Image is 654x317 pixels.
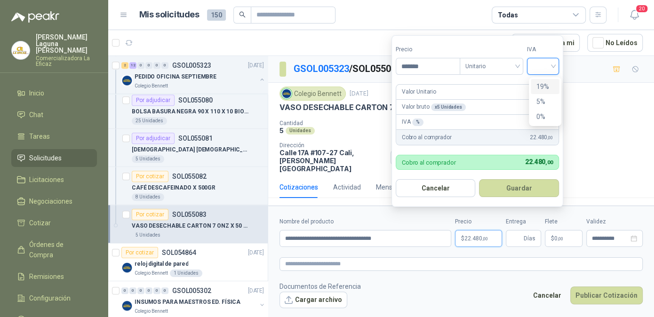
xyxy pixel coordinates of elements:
[396,179,476,197] button: Cancelar
[586,217,643,226] label: Validez
[11,289,97,307] a: Configuración
[132,209,168,220] div: Por cotizar
[132,133,175,144] div: Por adjudicar
[248,248,264,257] p: [DATE]
[402,103,466,111] p: Valor bruto
[431,103,466,111] div: x 5 Unidades
[545,230,582,247] p: $ 0,00
[145,62,152,69] div: 0
[11,127,97,145] a: Tareas
[402,133,451,142] p: Cobro al comprador
[333,182,361,192] div: Actividad
[121,62,128,69] div: 2
[536,81,554,92] div: 19%
[121,247,158,258] div: Por cotizar
[626,7,643,24] button: 20
[132,231,164,239] div: 5 Unidades
[11,11,59,23] img: Logo peakr
[465,59,518,73] span: Unitario
[135,269,168,277] p: Colegio Bennett
[482,236,488,241] span: ,00
[455,217,502,226] label: Precio
[153,287,160,294] div: 0
[172,173,207,180] p: SOL055082
[531,109,559,124] div: 0%
[12,41,30,59] img: Company Logo
[279,127,284,135] p: 5
[139,8,199,22] h1: Mis solicitudes
[11,192,97,210] a: Negociaciones
[29,218,51,228] span: Cotizar
[132,117,167,125] div: 25 Unidades
[132,155,164,163] div: 5 Unidades
[108,129,268,167] a: Por adjudicarSOL055081[DEMOGRAPHIC_DATA] [DEMOGRAPHIC_DATA] [PERSON_NAME]5 Unidades
[121,75,133,86] img: Company Logo
[135,260,188,269] p: reloj digital de pared
[286,127,315,135] div: Unidades
[108,205,268,243] a: Por cotizarSOL055083VASO DESECHABLE CARTON 7 ONZ X 50 BLANC5 Unidades
[121,60,266,90] a: 2 12 0 0 0 0 GSOL005323[DATE] Company LogoPEDIDO OFICINA SEPTIEMBREColegio Bennett
[11,149,97,167] a: Solicitudes
[29,110,43,120] span: Chat
[530,133,553,142] span: 22.480
[135,82,168,90] p: Colegio Bennett
[11,268,97,285] a: Remisiones
[551,236,554,241] span: $
[528,286,566,304] button: Cancelar
[207,9,226,21] span: 150
[36,55,97,67] p: Comercializadora La Eficaz
[531,94,559,109] div: 5%
[281,88,292,99] img: Company Logo
[248,286,264,295] p: [DATE]
[511,34,580,52] button: Asignado a mi
[132,107,249,116] p: BOLSA BASURA NEGRA 90 X 110 X 10 BIO DUOX
[29,88,44,98] span: Inicio
[137,287,144,294] div: 0
[376,182,405,192] div: Mensajes
[498,10,518,20] div: Todas
[11,171,97,189] a: Licitaciones
[11,214,97,232] a: Cotizar
[11,106,97,124] a: Chat
[545,217,582,226] label: Flete
[137,62,144,69] div: 0
[121,262,133,273] img: Company Logo
[121,285,266,315] a: 0 0 0 0 0 0 GSOL005302[DATE] Company LogoINSUMOS PARA MAESTROS ED. FÍSICAColegio Bennett
[248,61,264,70] p: [DATE]
[162,249,196,256] p: SOL054864
[279,103,459,112] p: VASO DESECHABLE CARTON 7 ONZ X 50 BLANC
[170,269,202,277] div: 1 Unidades
[29,174,64,185] span: Licitaciones
[11,84,97,102] a: Inicio
[455,230,502,247] p: $22.480,00
[132,171,168,182] div: Por cotizar
[108,243,268,281] a: Por cotizarSOL054864[DATE] Company Logoreloj digital de paredColegio Bennett1 Unidades
[178,135,213,142] p: SOL055081
[132,183,215,192] p: CAFÉ DESCAFEINADO X 500GR
[135,298,240,307] p: INSUMOS PARA MAESTROS ED. FÍSICA
[554,236,563,241] span: 0
[239,11,246,18] span: search
[464,236,488,241] span: 22.480
[135,308,168,315] p: Colegio Bennett
[587,34,643,52] button: No Leídos
[178,97,213,103] p: SOL055080
[547,135,553,140] span: ,00
[635,4,648,13] span: 20
[279,182,318,192] div: Cotizaciones
[279,120,407,127] p: Cantidad
[29,271,64,282] span: Remisiones
[29,293,71,303] span: Configuración
[11,236,97,264] a: Órdenes de Compra
[402,159,456,166] p: Cobro al comprador
[536,111,554,122] div: 0%
[294,62,402,76] p: / SOL055083
[132,193,164,201] div: 8 Unidades
[108,91,268,129] a: Por adjudicarSOL055080BOLSA BASURA NEGRA 90 X 110 X 10 BIO DUOX25 Unidades
[396,45,460,54] label: Precio
[479,179,559,197] button: Guardar
[279,142,387,149] p: Dirección
[402,118,423,127] p: IVA
[29,196,72,206] span: Negociaciones
[527,45,559,54] label: IVA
